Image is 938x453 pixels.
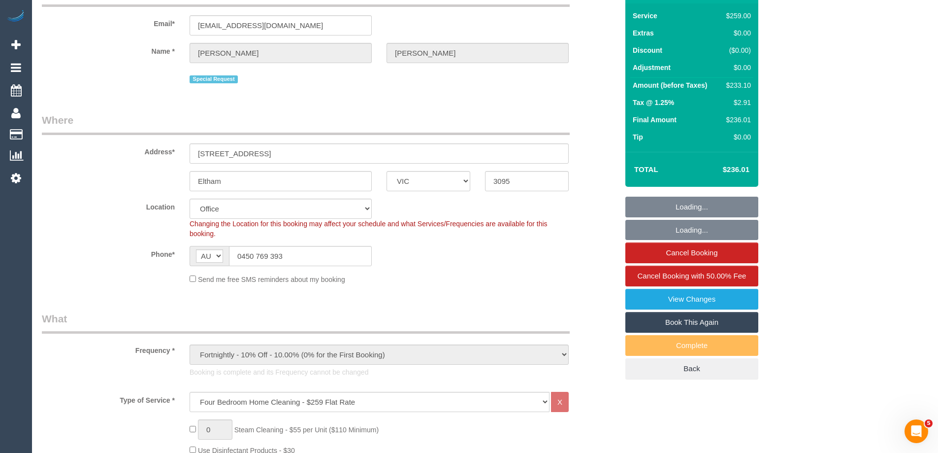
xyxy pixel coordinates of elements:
input: Phone* [229,246,372,266]
legend: Where [42,113,570,135]
div: $0.00 [722,63,751,72]
label: Type of Service * [34,392,182,405]
label: Amount (before Taxes) [633,80,707,90]
p: Booking is complete and its Frequency cannot be changed [190,367,569,377]
span: Steam Cleaning - $55 per Unit ($110 Minimum) [234,426,379,434]
label: Email* [34,15,182,29]
label: Extras [633,28,654,38]
div: $233.10 [722,80,751,90]
input: Last Name* [387,43,569,63]
label: Discount [633,45,662,55]
label: Location [34,199,182,212]
div: $259.00 [722,11,751,21]
div: $0.00 [722,28,751,38]
span: Special Request [190,75,238,83]
label: Final Amount [633,115,677,125]
div: $236.01 [722,115,751,125]
img: Automaid Logo [6,10,26,24]
label: Frequency * [34,342,182,355]
a: Cancel Booking [625,243,758,263]
label: Service [633,11,657,21]
span: 5 [925,419,933,427]
label: Tax @ 1.25% [633,98,674,107]
h4: $236.01 [693,166,749,174]
div: $0.00 [722,132,751,142]
a: Back [625,358,758,379]
span: Cancel Booking with 50.00% Fee [638,272,746,280]
span: Changing the Location for this booking may affect your schedule and what Services/Frequencies are... [190,220,548,238]
input: Suburb* [190,171,372,191]
label: Adjustment [633,63,671,72]
strong: Total [634,165,658,174]
a: View Changes [625,289,758,310]
label: Tip [633,132,643,142]
input: Post Code* [485,171,569,191]
a: Book This Again [625,312,758,333]
legend: What [42,312,570,334]
span: Send me free SMS reminders about my booking [198,276,345,283]
input: Email* [190,15,372,35]
div: ($0.00) [722,45,751,55]
label: Address* [34,143,182,157]
a: Cancel Booking with 50.00% Fee [625,266,758,286]
iframe: Intercom live chat [905,419,928,443]
input: First Name* [190,43,372,63]
div: $2.91 [722,98,751,107]
label: Phone* [34,246,182,259]
label: Name * [34,43,182,56]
